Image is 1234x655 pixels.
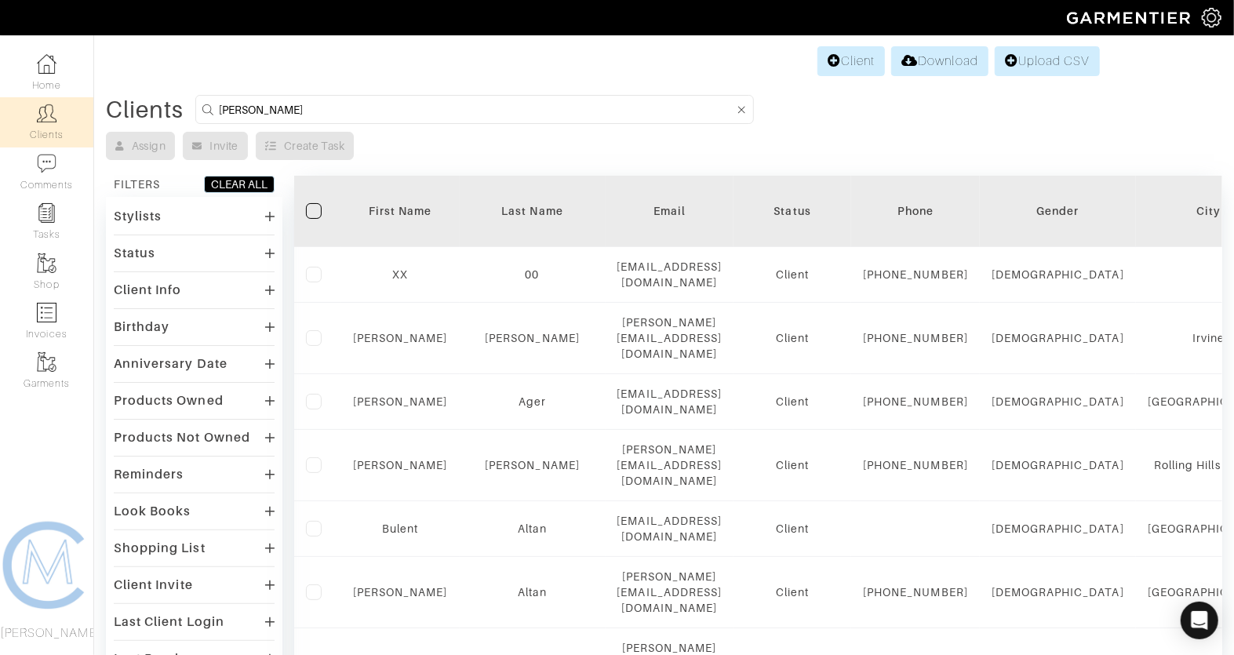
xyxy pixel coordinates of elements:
[745,521,839,537] div: Client
[353,586,448,599] a: [PERSON_NAME]
[114,176,160,192] div: FILTERS
[37,54,56,74] img: dashboard-icon-dbcd8f5a0b271acd01030246c82b418ddd0df26cd7fceb0bd07c9910d44c42f6.png
[992,457,1124,473] div: [DEMOGRAPHIC_DATA]
[114,246,155,261] div: Status
[863,267,968,282] div: [PHONE_NUMBER]
[617,442,723,489] div: [PERSON_NAME][EMAIL_ADDRESS][DOMAIN_NAME]
[382,522,418,535] a: Bulent
[1059,4,1202,31] img: garmentier-logo-header-white-b43fb05a5012e4ada735d5af1a66efaba907eab6374d6393d1fbf88cb4ef424d.png
[863,330,968,346] div: [PHONE_NUMBER]
[114,356,228,372] div: Anniversary Date
[485,332,580,344] a: [PERSON_NAME]
[114,577,193,593] div: Client Invite
[617,513,723,544] div: [EMAIL_ADDRESS][DOMAIN_NAME]
[617,259,723,290] div: [EMAIL_ADDRESS][DOMAIN_NAME]
[353,332,448,344] a: [PERSON_NAME]
[992,394,1124,409] div: [DEMOGRAPHIC_DATA]
[471,203,594,219] div: Last Name
[353,459,448,471] a: [PERSON_NAME]
[341,176,460,247] th: Toggle SortBy
[37,154,56,173] img: comment-icon-a0a6a9ef722e966f86d9cbdc48e553b5cf19dbc54f86b18d962a5391bc8f6eb6.png
[891,46,988,76] a: Download
[114,614,224,630] div: Last Client Login
[37,352,56,372] img: garments-icon-b7da505a4dc4fd61783c78ac3ca0ef83fa9d6f193b1c9dc38574b1d14d53ca28.png
[518,522,546,535] a: Altan
[992,521,1124,537] div: [DEMOGRAPHIC_DATA]
[114,467,184,482] div: Reminders
[617,315,723,362] div: [PERSON_NAME][EMAIL_ADDRESS][DOMAIN_NAME]
[992,203,1124,219] div: Gender
[518,586,546,599] a: Altan
[745,330,839,346] div: Client
[219,100,734,119] input: Search by name, email, phone, city, or state
[114,319,169,335] div: Birthday
[106,102,184,118] div: Clients
[37,104,56,123] img: clients-icon-6bae9207a08558b7cb47a8932f037763ab4055f8c8b6bfacd5dc20c3e0201464.png
[863,584,968,600] div: [PHONE_NUMBER]
[1202,8,1221,27] img: gear-icon-white-bd11855cb880d31180b6d7d6211b90ccbf57a29d726f0c71d8c61bd08dd39cc2.png
[460,176,606,247] th: Toggle SortBy
[745,203,839,219] div: Status
[992,330,1124,346] div: [DEMOGRAPHIC_DATA]
[114,209,162,224] div: Stylists
[980,176,1136,247] th: Toggle SortBy
[114,282,182,298] div: Client Info
[745,267,839,282] div: Client
[992,267,1124,282] div: [DEMOGRAPHIC_DATA]
[863,457,968,473] div: [PHONE_NUMBER]
[485,459,580,471] a: [PERSON_NAME]
[353,203,448,219] div: First Name
[817,46,885,76] a: Client
[519,395,546,408] a: Ager
[37,303,56,322] img: orders-icon-0abe47150d42831381b5fb84f609e132dff9fe21cb692f30cb5eec754e2cba89.png
[992,584,1124,600] div: [DEMOGRAPHIC_DATA]
[1181,602,1218,639] div: Open Intercom Messenger
[733,176,851,247] th: Toggle SortBy
[995,46,1100,76] a: Upload CSV
[114,504,191,519] div: Look Books
[37,203,56,223] img: reminder-icon-8004d30b9f0a5d33ae49ab947aed9ed385cf756f9e5892f1edd6e32f2345188e.png
[37,253,56,273] img: garments-icon-b7da505a4dc4fd61783c78ac3ca0ef83fa9d6f193b1c9dc38574b1d14d53ca28.png
[114,393,224,409] div: Products Owned
[863,394,968,409] div: [PHONE_NUMBER]
[863,203,968,219] div: Phone
[392,268,408,281] a: XX
[617,386,723,417] div: [EMAIL_ADDRESS][DOMAIN_NAME]
[114,430,250,446] div: Products Not Owned
[204,176,275,193] button: CLEAR ALL
[114,540,206,556] div: Shopping List
[617,569,723,616] div: [PERSON_NAME][EMAIL_ADDRESS][DOMAIN_NAME]
[745,457,839,473] div: Client
[745,584,839,600] div: Client
[353,395,448,408] a: [PERSON_NAME]
[211,176,268,192] div: CLEAR ALL
[617,203,723,219] div: Email
[526,268,540,281] a: 00
[745,394,839,409] div: Client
